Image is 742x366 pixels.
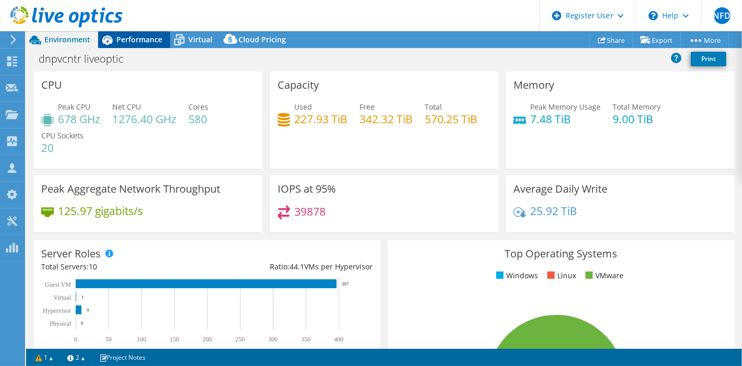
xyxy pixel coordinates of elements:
a: 1 [28,351,61,364]
text: 400 [334,336,343,343]
svg: \n [649,11,658,20]
span: Net CPU [112,102,141,112]
div: Total Servers: [41,261,207,273]
text: Virtual [54,294,71,301]
a: Share [590,32,633,48]
span: CPU Sockets [41,131,83,140]
text: 9 [87,308,89,313]
text: 250 [235,336,245,343]
h4: 7.48 TiB [530,113,601,125]
h3: Memory [513,79,554,91]
div: Ratio: VMs per Hypervisor [207,261,372,273]
li: VMware [583,270,624,281]
h4: 25.92 TiB [530,205,577,217]
text: 50 [105,336,112,343]
span: Total [425,102,442,112]
h3: Capacity [278,79,319,91]
h4: 580 [188,113,208,125]
a: More [680,32,729,48]
span: Cloud Pricing [238,34,286,44]
text: 200 [202,336,212,343]
span: 44.1 [290,262,304,271]
li: Linux [545,270,576,281]
a: Export [632,32,681,48]
a: 2 [60,351,92,364]
h4: 9.00 TiB [613,113,661,125]
h1: dnpvcntr liveoptic [34,53,140,65]
text: 300 [268,336,278,343]
h4: 570.25 TiB [425,113,478,125]
h4: 342.32 TiB [360,113,413,125]
text: 350 [301,336,310,343]
text: 0 [74,336,77,343]
span: Used [294,102,312,112]
h3: CPU [41,79,62,91]
a: Project Notes [92,351,153,364]
span: Free [360,102,375,112]
a: Print [691,52,726,66]
span: Performance [116,34,162,44]
text: Guest VM [45,281,71,288]
h3: Average Daily Write [513,183,607,195]
h3: Server Roles [41,248,101,259]
text: 397 [342,281,349,287]
h4: 125.97 gigabits/s [58,205,143,217]
span: Virtual [188,34,212,44]
h4: 678 GHz [58,113,100,125]
text: 150 [170,336,179,343]
li: Windows [494,270,538,281]
text: 1 [81,294,84,300]
h3: Peak Aggregate Network Throughput [41,183,220,195]
h3: IOPS at 95% [278,183,336,195]
h4: 39878 [294,206,326,217]
span: Environment [44,34,90,44]
text: 0 [81,321,83,326]
span: Peak Memory Usage [530,102,601,112]
h4: 227.93 TiB [294,113,348,125]
span: 10 [89,262,97,271]
span: Peak CPU [58,102,90,112]
span: Cores [188,102,208,112]
h3: Top Operating Systems [396,248,727,259]
text: Physical [50,320,71,327]
h4: 1276.40 GHz [112,113,176,125]
text: Hypervisor [43,307,71,314]
h4: 20 [41,142,83,154]
span: NFD [714,7,731,24]
span: Total Memory [613,102,661,112]
text: 100 [137,336,146,343]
